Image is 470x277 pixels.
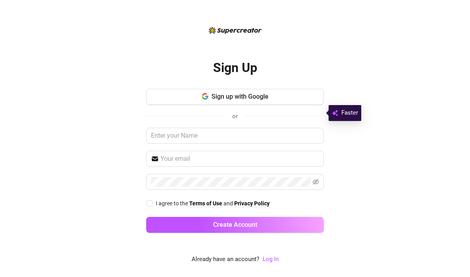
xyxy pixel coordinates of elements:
a: Terms of Use [189,200,222,207]
img: logo-BBDzfeDw.svg [209,27,262,34]
img: svg%3e [332,108,338,118]
a: Privacy Policy [234,200,270,207]
span: eye-invisible [313,179,319,185]
input: Your email [161,154,319,164]
button: Sign up with Google [146,89,324,105]
input: Enter your Name [146,128,324,144]
span: Faster [341,108,358,118]
a: Log In [262,256,279,263]
span: or [232,113,238,120]
h2: Sign Up [213,60,257,76]
button: Create Account [146,217,324,233]
span: I agree to the [156,200,189,207]
span: and [223,200,234,207]
a: Log In [262,255,279,264]
span: Create Account [213,221,257,228]
span: Sign up with Google [211,93,268,100]
span: Already have an account? [192,255,259,264]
